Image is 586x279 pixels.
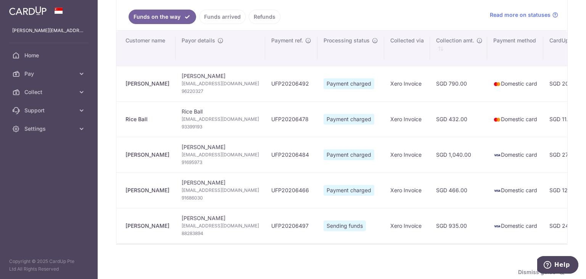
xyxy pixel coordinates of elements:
span: Payor details [182,37,215,44]
td: [PERSON_NAME] [175,137,265,172]
span: Collection amt. [436,37,474,44]
span: [EMAIL_ADDRESS][DOMAIN_NAME] [182,80,259,88]
a: Funds arrived [199,10,246,24]
td: SGD 935.00 [430,208,487,243]
th: Customer name [116,31,175,66]
p: [PERSON_NAME][EMAIL_ADDRESS][DOMAIN_NAME] [12,27,85,34]
th: Collection amt. : activate to sort column ascending [430,31,487,66]
span: 96220327 [182,88,259,95]
span: 93399193 [182,123,259,131]
th: Collected via [384,31,430,66]
td: Domestic card [487,172,543,208]
td: Domestic card [487,66,543,101]
span: Payment charged [324,149,374,160]
img: CardUp [9,6,47,15]
span: Collect [24,88,75,96]
span: [EMAIL_ADDRESS][DOMAIN_NAME] [182,187,259,194]
img: visa-sm-192604c4577d2d35970c8ed26b86981c2741ebd56154ab54ad91a526f0f24972.png [493,187,501,195]
th: Payment method [487,31,543,66]
td: Domestic card [487,137,543,172]
td: UFP20206492 [265,66,317,101]
span: Sending funds [324,221,366,231]
td: Xero Invoice [384,137,430,172]
td: SGD 790.00 [430,66,487,101]
span: [EMAIL_ADDRESS][DOMAIN_NAME] [182,115,259,123]
img: visa-sm-192604c4577d2d35970c8ed26b86981c2741ebd56154ab54ad91a526f0f24972.png [493,222,501,230]
iframe: Opens a widget where you can find more information [537,256,578,275]
td: SGD 432.00 [430,101,487,137]
th: Processing status [317,31,384,66]
a: Read more on statuses [490,11,558,19]
div: [PERSON_NAME] [126,151,169,159]
div: [PERSON_NAME] [126,222,169,230]
td: Xero Invoice [384,172,430,208]
span: CardUp fee [549,37,578,44]
th: Payment ref. [265,31,317,66]
span: Payment charged [324,185,374,196]
img: mastercard-sm-87a3fd1e0bddd137fecb07648320f44c262e2538e7db6024463105ddbc961eb2.png [493,80,501,88]
th: Payor details [175,31,265,66]
span: Pay [24,70,75,78]
td: [PERSON_NAME] [175,172,265,208]
a: Refunds [249,10,280,24]
span: Help [17,5,33,12]
td: UFP20206466 [265,172,317,208]
td: UFP20206478 [265,101,317,137]
span: [EMAIL_ADDRESS][DOMAIN_NAME] [182,151,259,159]
div: Rice Ball [126,115,169,123]
td: UFP20206497 [265,208,317,243]
img: visa-sm-192604c4577d2d35970c8ed26b86981c2741ebd56154ab54ad91a526f0f24972.png [493,151,501,159]
img: mastercard-sm-87a3fd1e0bddd137fecb07648320f44c262e2538e7db6024463105ddbc961eb2.png [493,116,501,123]
td: SGD 1,040.00 [430,137,487,172]
span: Support [24,107,75,114]
td: [PERSON_NAME] [175,208,265,243]
span: Read more on statuses [490,11,551,19]
div: [PERSON_NAME] [126,80,169,88]
td: UFP20206484 [265,137,317,172]
span: 91686030 [182,194,259,202]
span: Dismiss guide [518,268,565,277]
span: [EMAIL_ADDRESS][DOMAIN_NAME] [182,222,259,230]
td: [PERSON_NAME] [175,66,265,101]
span: Payment charged [324,78,374,89]
td: Xero Invoice [384,101,430,137]
td: Rice Ball [175,101,265,137]
span: Settings [24,125,75,133]
td: Xero Invoice [384,66,430,101]
td: Domestic card [487,208,543,243]
div: [PERSON_NAME] [126,187,169,194]
a: Funds on the way [129,10,196,24]
span: Payment ref. [271,37,303,44]
span: Home [24,52,75,59]
span: 88283894 [182,230,259,237]
td: Xero Invoice [384,208,430,243]
span: Payment charged [324,114,374,125]
td: Domestic card [487,101,543,137]
td: SGD 466.00 [430,172,487,208]
span: 91695973 [182,159,259,166]
span: Processing status [324,37,370,44]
